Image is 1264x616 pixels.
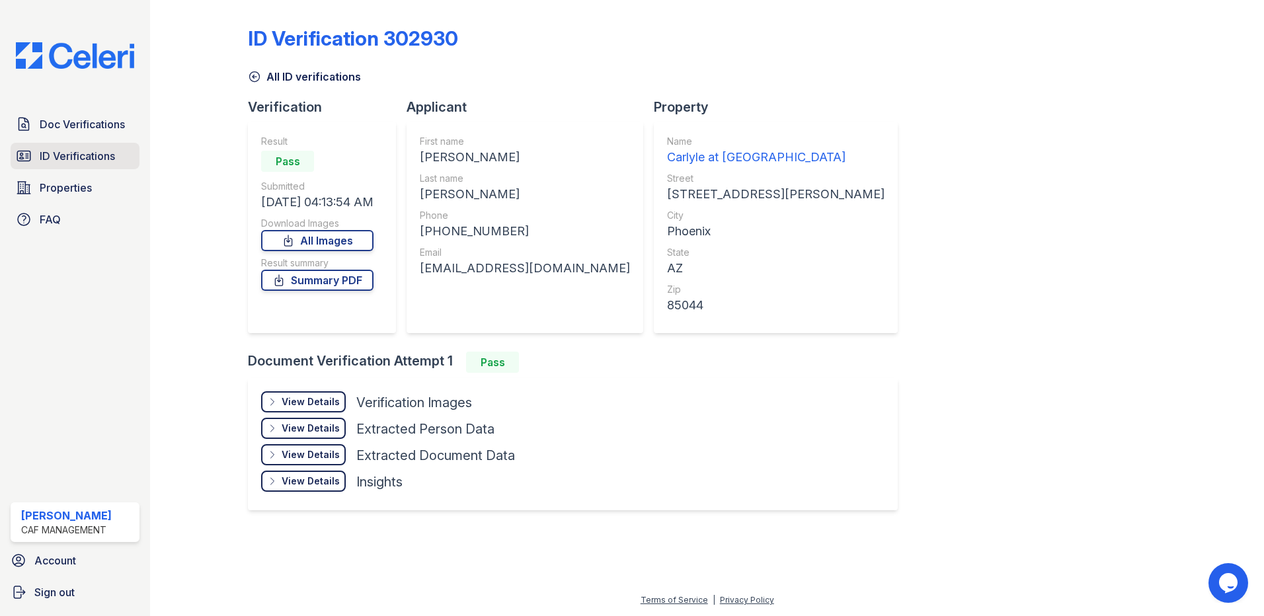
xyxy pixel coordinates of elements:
div: Street [667,172,885,185]
div: | [713,595,715,605]
div: Verification Images [356,393,472,412]
div: Property [654,98,908,116]
div: 85044 [667,296,885,315]
div: View Details [282,422,340,435]
div: Last name [420,172,630,185]
div: Extracted Document Data [356,446,515,465]
span: Doc Verifications [40,116,125,132]
a: All Images [261,230,374,251]
div: [STREET_ADDRESS][PERSON_NAME] [667,185,885,204]
div: City [667,209,885,222]
img: CE_Logo_Blue-a8612792a0a2168367f1c8372b55b34899dd931a85d93a1a3d3e32e68fde9ad4.png [5,42,145,69]
div: Phone [420,209,630,222]
a: Properties [11,174,139,201]
span: ID Verifications [40,148,115,164]
div: View Details [282,475,340,488]
div: [EMAIL_ADDRESS][DOMAIN_NAME] [420,259,630,278]
div: Zip [667,283,885,296]
div: Insights [356,473,403,491]
iframe: chat widget [1208,563,1251,603]
div: Submitted [261,180,374,193]
div: [PERSON_NAME] [21,508,112,523]
div: Verification [248,98,407,116]
div: Document Verification Attempt 1 [248,352,908,373]
div: [PERSON_NAME] [420,148,630,167]
div: Phoenix [667,222,885,241]
span: Account [34,553,76,568]
a: Sign out [5,579,145,605]
div: Download Images [261,217,374,230]
div: Result [261,135,374,148]
a: Summary PDF [261,270,374,291]
a: Doc Verifications [11,111,139,137]
div: State [667,246,885,259]
div: [PERSON_NAME] [420,185,630,204]
div: [DATE] 04:13:54 AM [261,193,374,212]
div: Name [667,135,885,148]
a: ID Verifications [11,143,139,169]
div: [PHONE_NUMBER] [420,222,630,241]
div: ID Verification 302930 [248,26,458,50]
div: AZ [667,259,885,278]
div: Carlyle at [GEOGRAPHIC_DATA] [667,148,885,167]
span: Sign out [34,584,75,600]
div: Result summary [261,256,374,270]
div: Extracted Person Data [356,420,494,438]
a: Name Carlyle at [GEOGRAPHIC_DATA] [667,135,885,167]
div: Applicant [407,98,654,116]
a: All ID verifications [248,69,361,85]
div: First name [420,135,630,148]
span: FAQ [40,212,61,227]
a: Terms of Service [641,595,708,605]
div: Pass [261,151,314,172]
span: Properties [40,180,92,196]
div: Email [420,246,630,259]
div: Pass [466,352,519,373]
div: CAF Management [21,523,112,537]
div: View Details [282,448,340,461]
a: Account [5,547,145,574]
a: Privacy Policy [720,595,774,605]
div: View Details [282,395,340,408]
a: FAQ [11,206,139,233]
